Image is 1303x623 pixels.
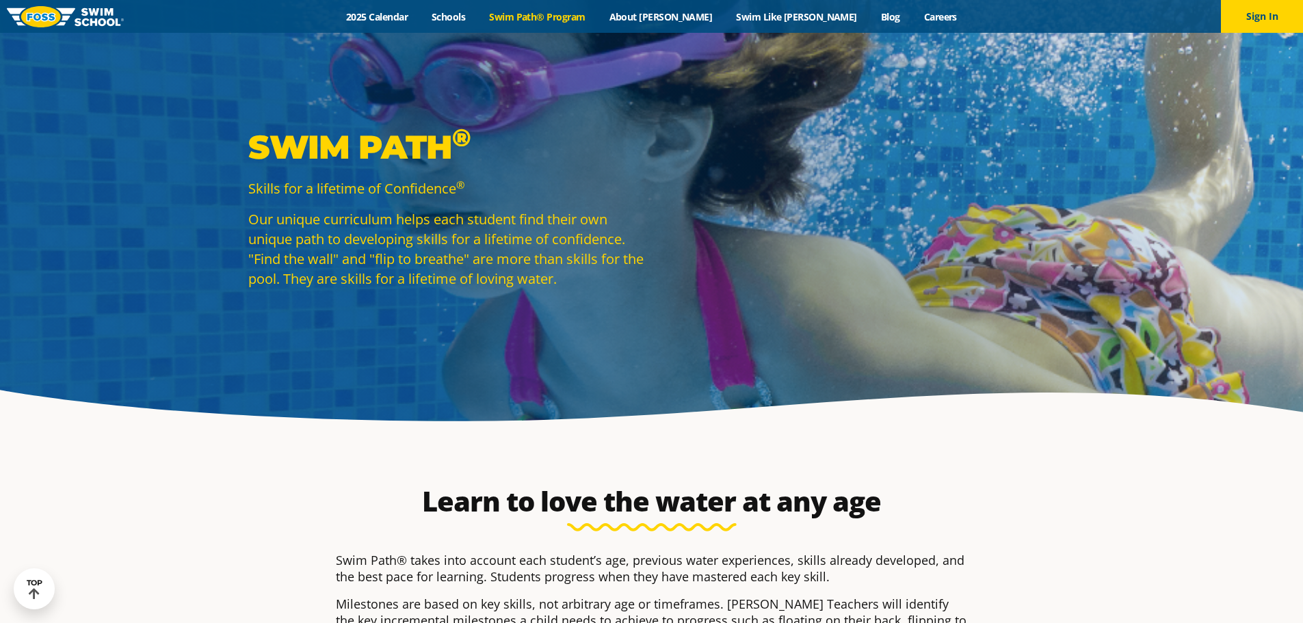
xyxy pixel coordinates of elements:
[248,127,645,168] p: Swim Path
[248,178,645,198] p: Skills for a lifetime of Confidence
[912,10,969,23] a: Careers
[597,10,724,23] a: About [PERSON_NAME]
[869,10,912,23] a: Blog
[248,209,645,289] p: Our unique curriculum helps each student find their own unique path to developing skills for a li...
[724,10,869,23] a: Swim Like [PERSON_NAME]
[329,485,975,518] h2: Learn to love the water at any age
[477,10,597,23] a: Swim Path® Program
[336,552,968,585] p: Swim Path® takes into account each student’s age, previous water experiences, skills already deve...
[334,10,420,23] a: 2025 Calendar
[420,10,477,23] a: Schools
[7,6,124,27] img: FOSS Swim School Logo
[452,122,471,153] sup: ®
[456,178,464,191] sup: ®
[27,579,42,600] div: TOP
